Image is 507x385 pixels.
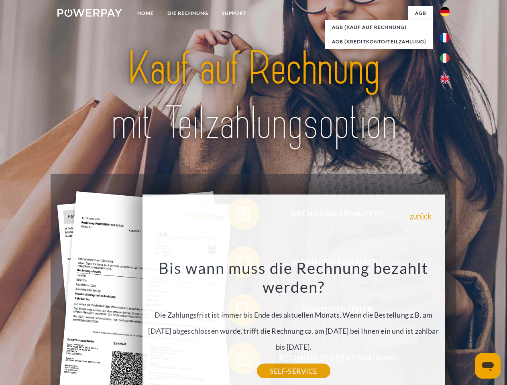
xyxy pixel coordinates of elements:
[440,33,450,43] img: fr
[161,6,215,20] a: DIE RECHNUNG
[57,9,122,17] img: logo-powerpay-white.svg
[325,34,433,49] a: AGB (Kreditkonto/Teilzahlung)
[408,6,433,20] a: agb
[77,38,430,154] img: title-powerpay_de.svg
[440,7,450,16] img: de
[475,353,501,379] iframe: Schaltfläche zum Öffnen des Messaging-Fensters
[130,6,161,20] a: Home
[147,258,440,371] div: Die Zahlungsfrist ist immer bis Ende des aktuellen Monats. Wenn die Bestellung z.B. am [DATE] abg...
[325,20,433,34] a: AGB (Kauf auf Rechnung)
[147,258,440,297] h3: Bis wann muss die Rechnung bezahlt werden?
[440,53,450,63] img: it
[215,6,253,20] a: SUPPORT
[257,364,330,378] a: SELF-SERVICE
[410,212,431,219] a: zurück
[440,74,450,84] img: en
